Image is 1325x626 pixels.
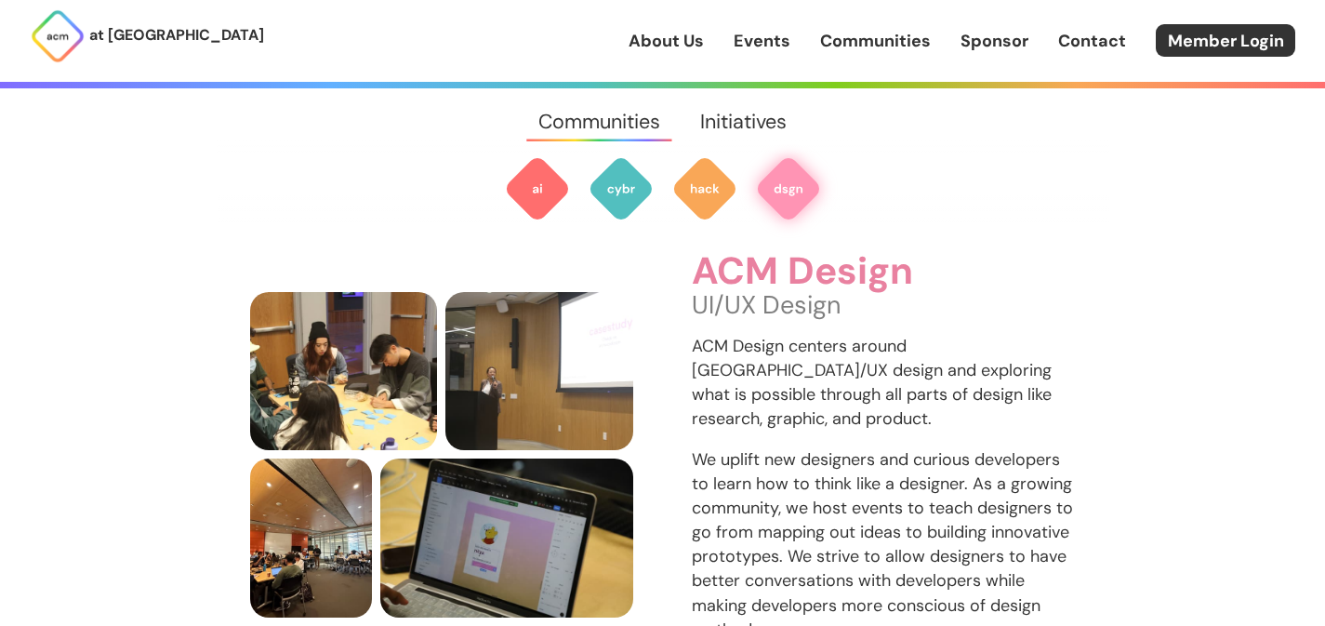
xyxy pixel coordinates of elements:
[445,292,633,451] img: Design presenter presenting
[734,29,790,53] a: Events
[681,88,807,155] a: Initiatives
[518,88,680,155] a: Communities
[250,459,373,618] img: Design event wide shot
[504,155,571,222] img: ACM AI
[755,155,822,222] img: ACM Design
[380,459,633,618] img: Example design project
[30,8,86,64] img: ACM Logo
[692,293,1076,317] p: UI/UX Design
[1156,24,1295,57] a: Member Login
[961,29,1028,53] a: Sponsor
[692,334,1076,431] p: ACM Design centers around [GEOGRAPHIC_DATA]/UX design and exploring what is possible through all ...
[629,29,704,53] a: About Us
[30,8,264,64] a: at [GEOGRAPHIC_DATA]
[588,155,655,222] img: ACM Cyber
[692,251,1076,293] h3: ACM Design
[820,29,931,53] a: Communities
[1058,29,1126,53] a: Contact
[671,155,738,222] img: ACM Hack
[250,292,438,451] img: People brainstorming designs on sticky notes
[89,23,264,47] p: at [GEOGRAPHIC_DATA]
